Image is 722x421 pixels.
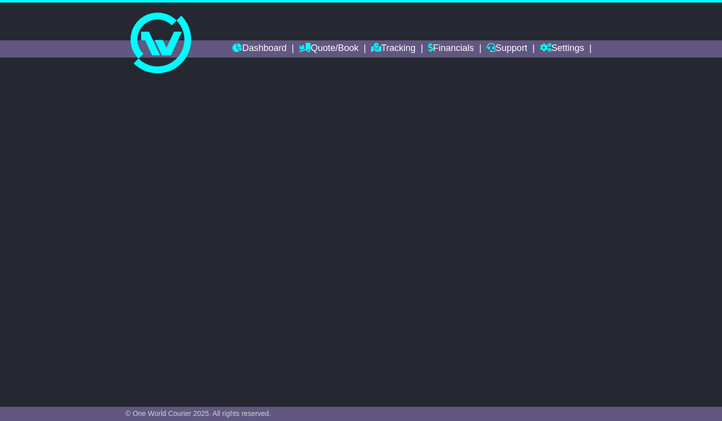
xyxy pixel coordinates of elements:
a: Tracking [371,40,415,58]
a: Settings [540,40,584,58]
a: Dashboard [232,40,286,58]
span: © One World Courier 2025. All rights reserved. [126,409,271,417]
a: Support [487,40,527,58]
a: Quote/Book [299,40,358,58]
a: Financials [428,40,474,58]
